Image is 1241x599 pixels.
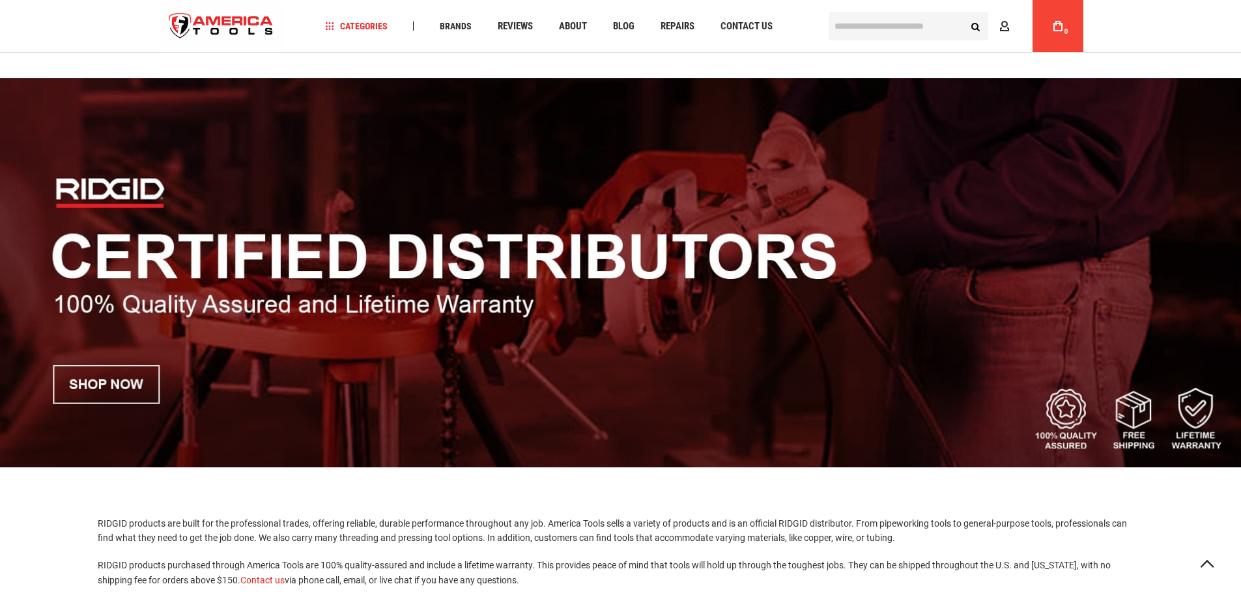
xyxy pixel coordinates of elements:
a: Reviews [492,18,539,35]
span: 0 [1064,28,1068,35]
a: Blog [607,18,640,35]
p: RIDGID products are built for the professional trades, offering reliable, durable performance thr... [98,516,1143,546]
a: Brands [434,18,478,35]
span: Blog [613,22,635,31]
span: Brands [440,22,472,31]
span: Repairs [661,22,694,31]
a: store logo [158,2,285,51]
a: Categories [319,18,393,35]
span: About [559,22,587,31]
span: Categories [325,22,388,31]
a: Repairs [655,18,700,35]
button: Search [963,14,988,38]
span: Reviews [498,22,533,31]
img: America Tools [158,2,285,51]
span: Contact Us [720,22,773,31]
a: About [553,18,593,35]
a: Contact Us [715,18,778,35]
a: Contact us [240,575,285,585]
p: RIDGID products purchased through America Tools are 100% quality-assured and include a lifetime w... [98,558,1143,587]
